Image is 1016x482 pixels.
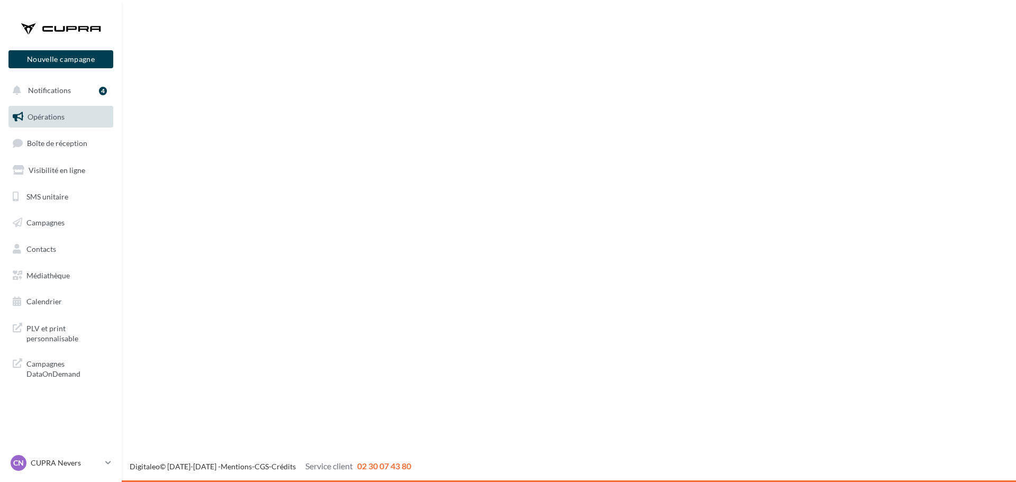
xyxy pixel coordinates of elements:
button: Nouvelle campagne [8,50,113,68]
span: Contacts [26,244,56,253]
a: PLV et print personnalisable [6,317,115,348]
span: Médiathèque [26,271,70,280]
a: Visibilité en ligne [6,159,115,181]
span: SMS unitaire [26,192,68,201]
span: PLV et print personnalisable [26,321,109,344]
span: Service client [305,461,353,471]
a: Calendrier [6,290,115,313]
a: Campagnes DataOnDemand [6,352,115,384]
a: Médiathèque [6,265,115,287]
span: 02 30 07 43 80 [357,461,411,471]
span: Campagnes DataOnDemand [26,357,109,379]
span: Notifications [28,86,71,95]
a: Crédits [271,462,296,471]
span: Opérations [28,112,65,121]
a: Campagnes [6,212,115,234]
a: Contacts [6,238,115,260]
a: Opérations [6,106,115,128]
button: Notifications 4 [6,79,111,102]
a: Digitaleo [130,462,160,471]
span: Visibilité en ligne [29,166,85,175]
p: CUPRA Nevers [31,458,101,468]
span: CN [13,458,24,468]
a: Mentions [221,462,252,471]
span: © [DATE]-[DATE] - - - [130,462,411,471]
a: CGS [255,462,269,471]
a: SMS unitaire [6,186,115,208]
span: Campagnes [26,218,65,227]
span: Boîte de réception [27,139,87,148]
span: Calendrier [26,297,62,306]
a: CN CUPRA Nevers [8,453,113,473]
div: 4 [99,87,107,95]
a: Boîte de réception [6,132,115,154]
